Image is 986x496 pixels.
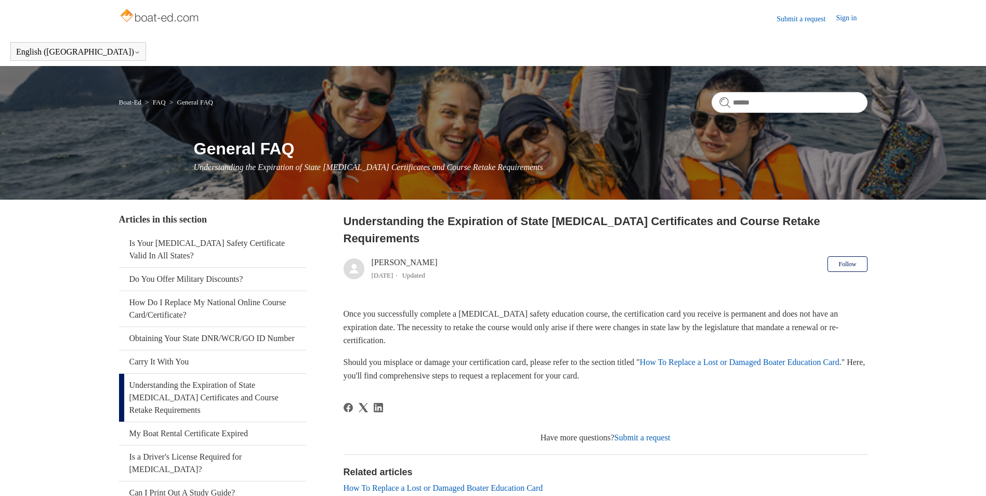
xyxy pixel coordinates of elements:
[827,256,867,272] button: Follow Article
[119,446,306,481] a: Is a Driver's License Required for [MEDICAL_DATA]?
[119,268,306,291] a: Do You Offer Military Discounts?
[374,403,383,412] a: LinkedIn
[372,256,438,281] div: [PERSON_NAME]
[836,12,867,25] a: Sign in
[372,271,393,279] time: 03/21/2024, 10:29
[119,232,306,267] a: Is Your [MEDICAL_DATA] Safety Certificate Valid In All States?
[119,350,306,373] a: Carry It With You
[402,271,425,279] li: Updated
[119,6,202,27] img: Boat-Ed Help Center home page
[359,403,368,412] a: X Corp
[194,136,867,161] h1: General FAQ
[119,214,207,225] span: Articles in this section
[777,14,836,24] a: Submit a request
[119,291,306,327] a: How Do I Replace My National Online Course Card/Certificate?
[344,465,867,479] h2: Related articles
[951,461,978,488] div: Live chat
[119,98,143,106] li: Boat-Ed
[344,403,353,412] svg: Share this page on Facebook
[16,47,140,57] button: English ([GEOGRAPHIC_DATA])
[194,163,543,172] span: Understanding the Expiration of State [MEDICAL_DATA] Certificates and Course Retake Requirements
[712,92,867,113] input: Search
[119,327,306,350] a: Obtaining Your State DNR/WCR/GO ID Number
[614,433,671,442] a: Submit a request
[344,356,867,382] p: Should you misplace or damage your certification card, please refer to the section titled " ." He...
[359,403,368,412] svg: Share this page on X Corp
[640,358,839,367] a: How To Replace a Lost or Damaged Boater Education Card
[143,98,167,106] li: FAQ
[153,98,166,106] a: FAQ
[119,98,141,106] a: Boat-Ed
[344,403,353,412] a: Facebook
[374,403,383,412] svg: Share this page on LinkedIn
[119,374,306,422] a: Understanding the Expiration of State [MEDICAL_DATA] Certificates and Course Retake Requirements
[177,98,213,106] a: General FAQ
[167,98,213,106] li: General FAQ
[344,307,867,347] p: Once you successfully complete a [MEDICAL_DATA] safety education course, the certification card y...
[344,213,867,247] h2: Understanding the Expiration of State Boating Certificates and Course Retake Requirements
[344,484,543,492] a: How To Replace a Lost or Damaged Boater Education Card
[344,432,867,444] div: Have more questions?
[119,422,306,445] a: My Boat Rental Certificate Expired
